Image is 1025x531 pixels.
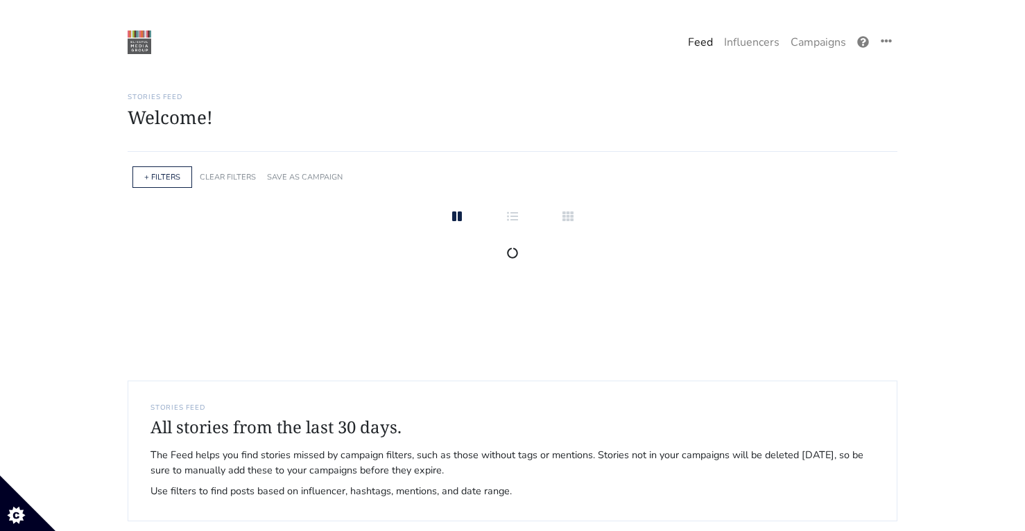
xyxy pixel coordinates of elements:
[128,107,897,128] h1: Welcome!
[150,448,875,478] span: The Feed helps you find stories missed by campaign filters, such as those without tags or mention...
[682,28,718,56] a: Feed
[200,172,256,182] a: CLEAR FILTERS
[267,172,343,182] a: SAVE AS CAMPAIGN
[150,417,875,437] h4: All stories from the last 30 days.
[718,28,785,56] a: Influencers
[150,484,875,499] span: Use filters to find posts based on influencer, hashtags, mentions, and date range.
[785,28,852,56] a: Campaigns
[144,172,180,182] a: + FILTERS
[128,93,897,101] h6: Stories Feed
[150,403,875,412] h6: STORIES FEED
[128,31,151,54] img: 22:22:48_1550874168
